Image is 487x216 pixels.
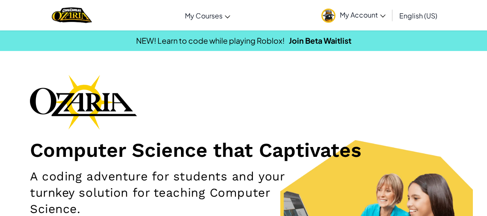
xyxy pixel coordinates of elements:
span: My Account [340,10,386,19]
a: Ozaria by CodeCombat logo [52,6,92,24]
img: Home [52,6,92,24]
a: Join Beta Waitlist [289,36,351,45]
img: avatar [321,9,336,23]
a: My Courses [181,4,235,27]
span: My Courses [185,11,223,20]
span: NEW! Learn to code while playing Roblox! [136,36,285,45]
a: My Account [317,2,390,29]
a: English (US) [395,4,442,27]
span: English (US) [399,11,437,20]
img: Ozaria branding logo [30,75,137,129]
h1: Computer Science that Captivates [30,138,457,162]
